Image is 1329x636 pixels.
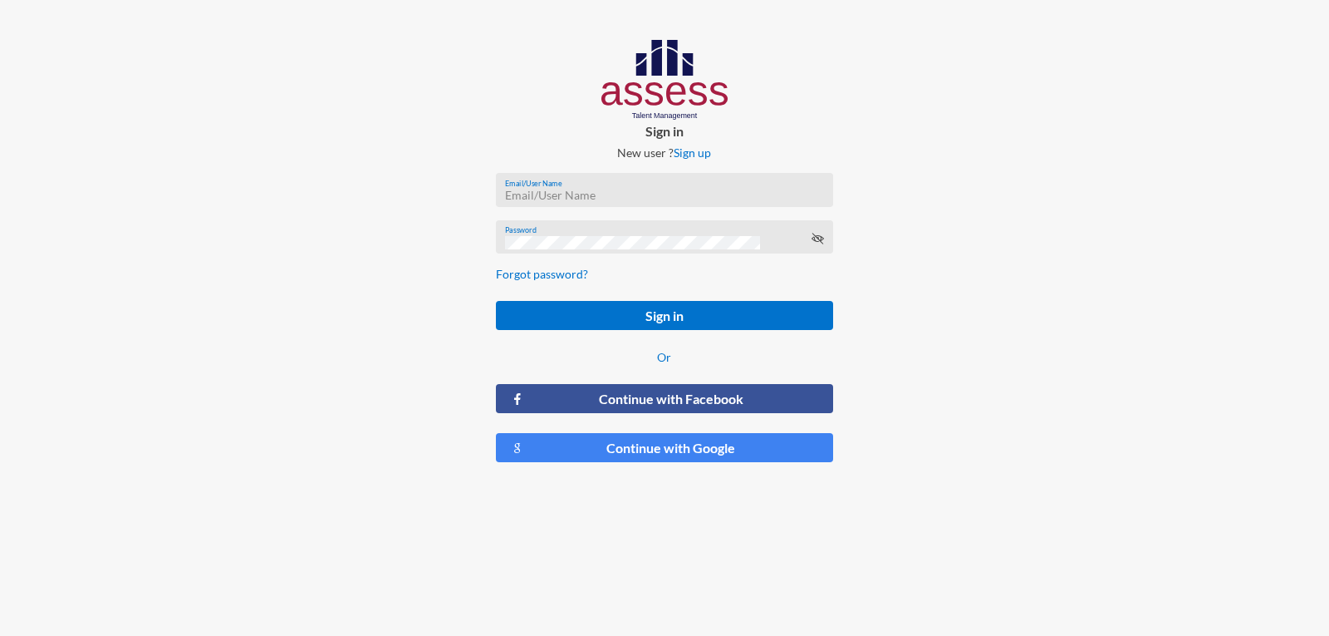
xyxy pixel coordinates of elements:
[496,384,832,413] button: Continue with Facebook
[496,433,832,462] button: Continue with Google
[496,301,832,330] button: Sign in
[496,267,588,281] a: Forgot password?
[483,145,846,160] p: New user ?
[601,40,728,120] img: AssessLogoo.svg
[483,123,846,139] p: Sign in
[505,189,824,202] input: Email/User Name
[496,350,832,364] p: Or
[674,145,711,160] a: Sign up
